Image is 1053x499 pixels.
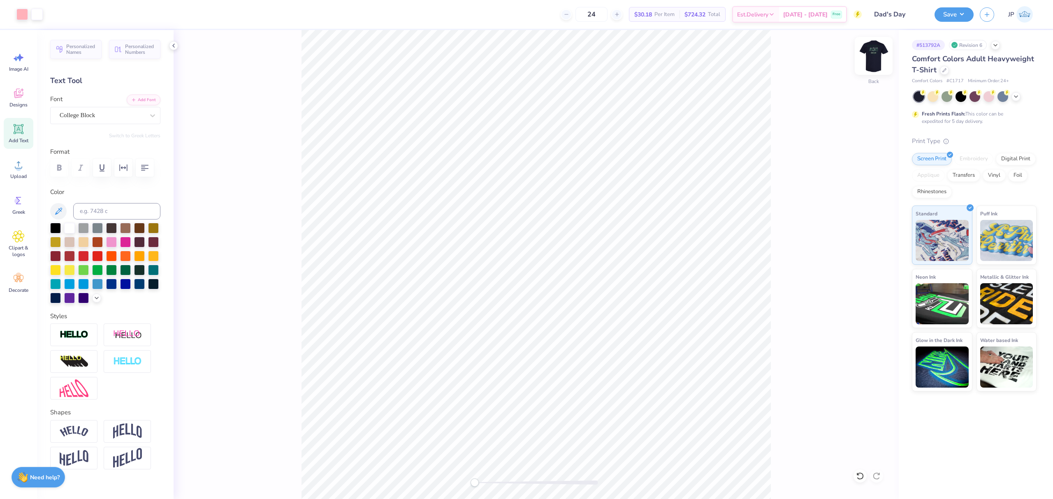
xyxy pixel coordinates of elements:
[980,347,1033,388] img: Water based Ink
[73,203,160,219] input: e.g. 7428 c
[912,40,945,50] div: # 513792A
[1004,6,1037,23] a: JP
[50,95,63,104] label: Font
[954,153,993,165] div: Embroidery
[113,423,142,439] img: Arch
[9,102,28,108] span: Designs
[10,173,27,180] span: Upload
[30,474,60,481] strong: Need help?
[50,147,160,157] label: Format
[912,169,945,182] div: Applique
[127,95,160,105] button: Add Font
[912,186,952,198] div: Rhinestones
[916,220,969,261] img: Standard
[575,7,608,22] input: – –
[60,450,88,466] img: Flag
[983,169,1006,182] div: Vinyl
[922,111,965,117] strong: Fresh Prints Flash:
[9,137,28,144] span: Add Text
[968,78,1009,85] span: Minimum Order: 24 +
[1008,10,1014,19] span: JP
[868,6,928,23] input: Untitled Design
[980,209,997,218] span: Puff Ink
[916,209,937,218] span: Standard
[947,169,980,182] div: Transfers
[737,10,768,19] span: Est. Delivery
[125,44,155,55] span: Personalized Numbers
[60,330,88,340] img: Stroke
[50,408,71,417] label: Shapes
[654,10,675,19] span: Per Item
[60,426,88,437] img: Arc
[50,312,67,321] label: Styles
[833,12,840,17] span: Free
[708,10,720,19] span: Total
[109,40,160,59] button: Personalized Numbers
[113,330,142,340] img: Shadow
[857,39,890,72] img: Back
[783,10,828,19] span: [DATE] - [DATE]
[113,448,142,468] img: Rise
[1016,6,1033,23] img: John Paul Torres
[109,132,160,139] button: Switch to Greek Letters
[9,66,28,72] span: Image AI
[916,347,969,388] img: Glow in the Dark Ink
[916,273,936,281] span: Neon Ink
[12,209,25,215] span: Greek
[916,336,963,344] span: Glow in the Dark Ink
[922,110,1023,125] div: This color can be expedited for 5 day delivery.
[912,153,952,165] div: Screen Print
[980,283,1033,324] img: Metallic & Glitter Ink
[912,54,1034,75] span: Comfort Colors Adult Heavyweight T-Shirt
[1008,169,1027,182] div: Foil
[66,44,97,55] span: Personalized Names
[50,187,160,197] label: Color
[946,78,964,85] span: # C1717
[50,40,102,59] button: Personalized Names
[60,379,88,397] img: Free Distort
[980,273,1029,281] span: Metallic & Glitter Ink
[980,220,1033,261] img: Puff Ink
[5,245,32,258] span: Clipart & logos
[50,75,160,86] div: Text Tool
[912,78,942,85] span: Comfort Colors
[9,287,28,293] span: Decorate
[980,336,1018,344] span: Water based Ink
[113,357,142,366] img: Negative Space
[684,10,705,19] span: $724.32
[935,7,974,22] button: Save
[916,283,969,324] img: Neon Ink
[949,40,987,50] div: Revision 6
[912,136,1037,146] div: Print Type
[60,355,88,368] img: 3D Illusion
[868,78,879,85] div: Back
[471,478,479,487] div: Accessibility label
[996,153,1036,165] div: Digital Print
[634,10,652,19] span: $30.18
